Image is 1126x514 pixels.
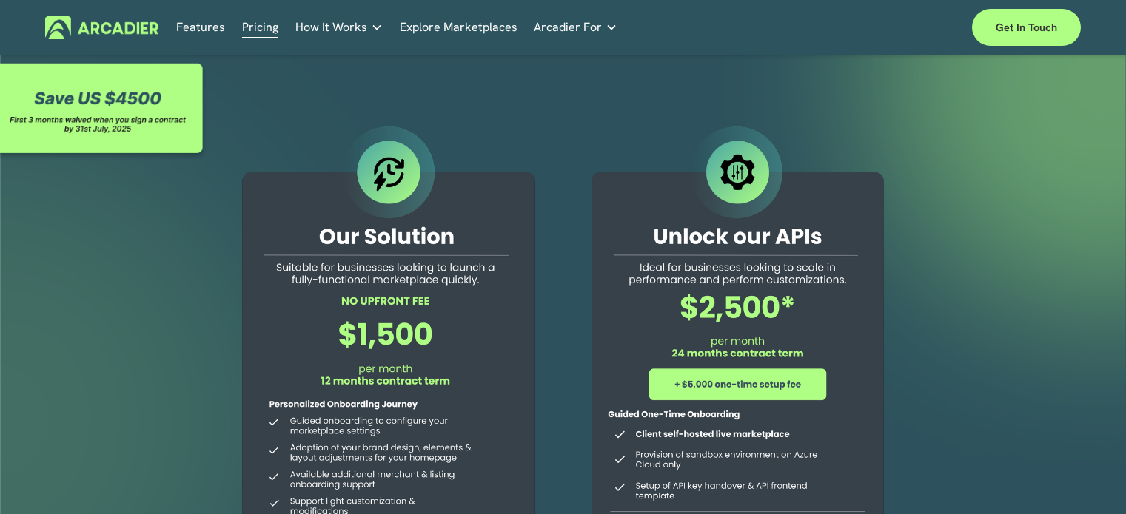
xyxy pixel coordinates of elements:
[295,17,367,38] span: How It Works
[45,16,158,39] img: Arcadier
[972,9,1081,46] a: Get in touch
[400,16,517,39] a: Explore Marketplaces
[295,16,383,39] a: folder dropdown
[534,16,617,39] a: folder dropdown
[176,16,225,39] a: Features
[534,17,602,38] span: Arcadier For
[242,16,278,39] a: Pricing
